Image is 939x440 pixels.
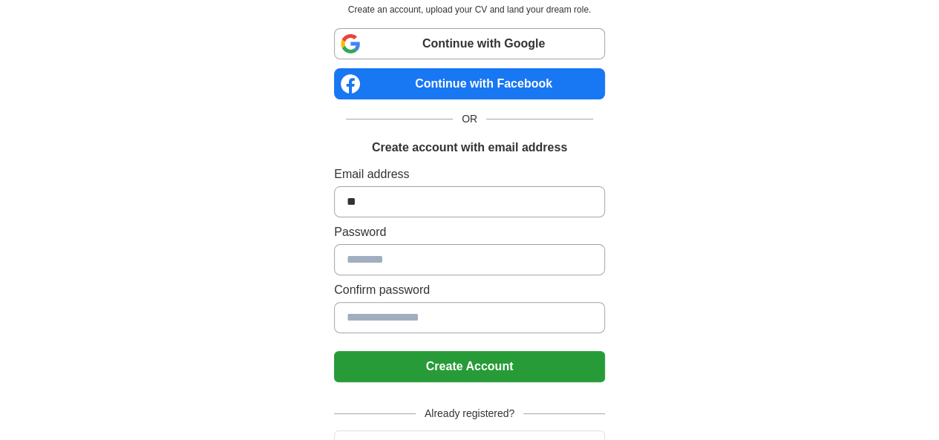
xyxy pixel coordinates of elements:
label: Email address [334,165,605,183]
p: Create an account, upload your CV and land your dream role. [337,3,602,16]
a: Continue with Google [334,28,605,59]
label: Confirm password [334,281,605,299]
a: Continue with Facebook [334,68,605,99]
button: Create Account [334,351,605,382]
span: OR [453,111,486,127]
span: Already registered? [416,406,523,421]
label: Password [334,223,605,241]
h1: Create account with email address [372,139,567,157]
